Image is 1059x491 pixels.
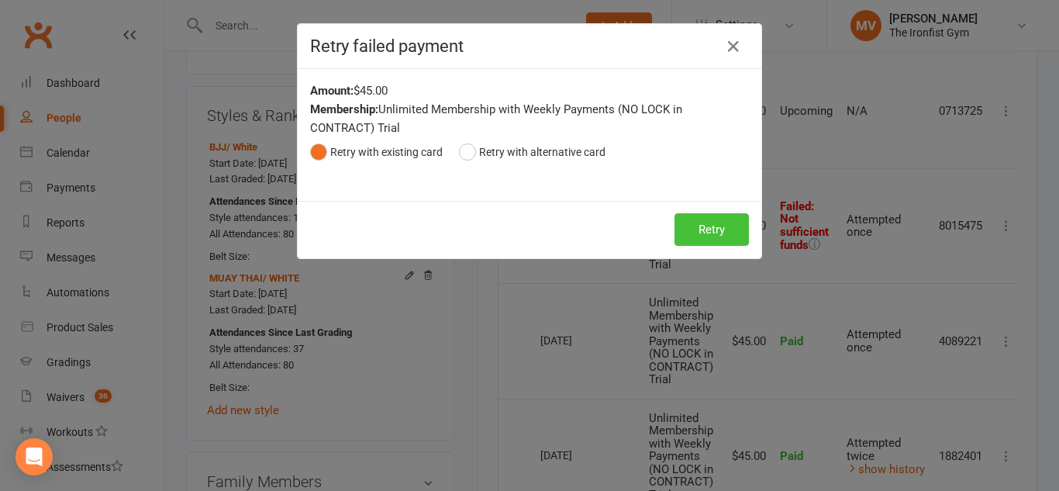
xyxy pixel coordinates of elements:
[310,84,354,98] strong: Amount:
[16,438,53,475] div: Open Intercom Messenger
[459,137,605,167] button: Retry with alternative card
[310,100,749,137] div: Unlimited Membership with Weekly Payments (NO LOCK in CONTRACT) Trial
[721,34,746,59] button: Close
[674,213,749,246] button: Retry
[310,36,749,56] h4: Retry failed payment
[310,102,378,116] strong: Membership:
[310,81,749,100] div: $45.00
[310,137,443,167] button: Retry with existing card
